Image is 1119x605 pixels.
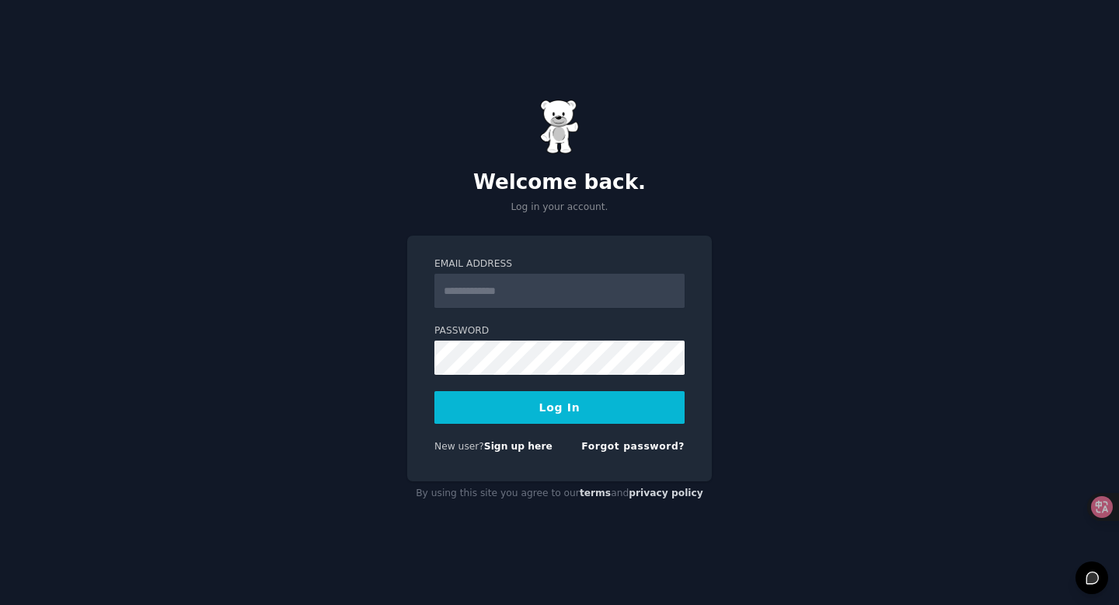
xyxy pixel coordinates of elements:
a: privacy policy [629,488,703,498]
a: Sign up here [484,441,553,452]
label: Email Address [434,257,685,271]
a: Forgot password? [581,441,685,452]
div: By using this site you agree to our and [407,481,712,506]
button: Log In [434,391,685,424]
img: Gummy Bear [540,100,579,154]
span: New user? [434,441,484,452]
h2: Welcome back. [407,170,712,195]
p: Log in your account. [407,201,712,215]
a: terms [580,488,611,498]
label: Password [434,324,685,338]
